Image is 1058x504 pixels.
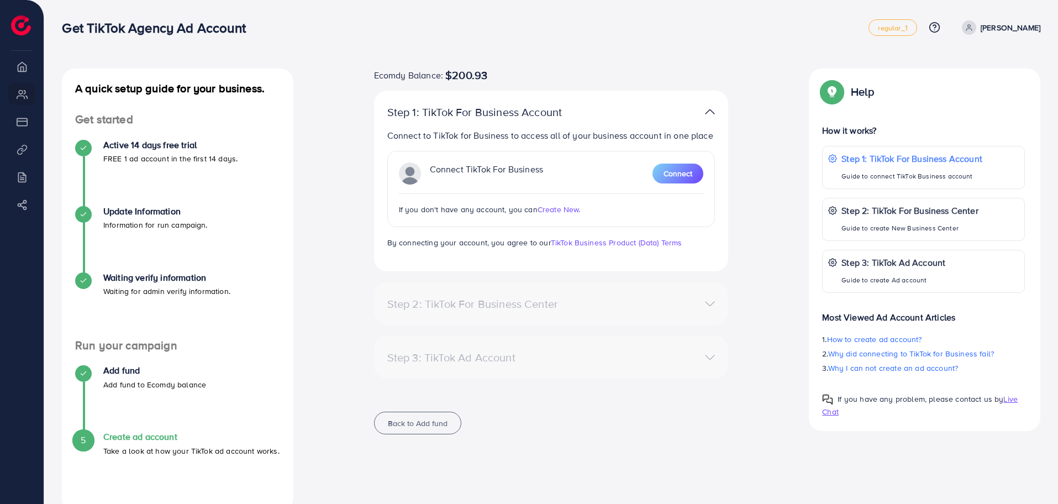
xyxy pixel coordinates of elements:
h4: Update Information [103,206,208,217]
li: Waiting verify information [62,272,293,339]
h4: Create ad account [103,432,280,442]
span: $200.93 [445,69,487,82]
p: Guide to create Ad account [841,274,945,287]
img: TikTok partner [399,162,421,185]
span: Create New. [538,204,581,215]
p: [PERSON_NAME] [981,21,1040,34]
p: By connecting your account, you agree to our [387,236,715,249]
span: Why did connecting to TikTok for Business fail? [828,348,994,359]
a: regular_1 [868,19,917,36]
span: If you have any problem, please contact us by [838,393,1003,405]
p: Step 2: TikTok For Business Center [841,204,978,217]
h4: Active 14 days free trial [103,140,238,150]
p: How it works? [822,124,1025,137]
p: Step 3: TikTok Ad Account [841,256,945,269]
span: Why I can not create an ad account? [828,363,959,374]
h3: Get TikTok Agency Ad Account [62,20,254,36]
p: Step 1: TikTok For Business Account [387,106,600,119]
h4: Add fund [103,365,206,376]
p: Most Viewed Ad Account Articles [822,302,1025,324]
button: Connect [652,164,703,183]
h4: Get started [62,113,293,127]
img: Popup guide [822,82,842,102]
span: Connect [664,168,692,179]
p: Connect to TikTok for Business to access all of your business account in one place [387,129,715,142]
p: Information for run campaign. [103,218,208,232]
p: 3. [822,361,1025,375]
img: logo [11,15,31,35]
a: TikTok Business Product (Data) Terms [551,237,682,248]
p: Add fund to Ecomdy balance [103,378,206,391]
li: Create ad account [62,432,293,498]
span: 5 [81,434,86,447]
button: Back to Add fund [374,412,461,434]
p: Take a look at how your TikTok ad account works. [103,444,280,458]
h4: Waiting verify information [103,272,230,283]
li: Update Information [62,206,293,272]
span: If you don't have any account, you can [399,204,538,215]
span: regular_1 [878,24,907,32]
a: [PERSON_NAME] [957,20,1040,35]
h4: Run your campaign [62,339,293,353]
li: Add fund [62,365,293,432]
p: Waiting for admin verify information. [103,285,230,298]
p: Guide to create New Business Center [841,222,978,235]
li: Active 14 days free trial [62,140,293,206]
img: Popup guide [822,394,833,405]
img: TikTok partner [705,104,715,120]
p: Connect TikTok For Business [430,162,543,185]
p: 1. [822,333,1025,346]
span: Back to Add fund [388,418,448,429]
p: FREE 1 ad account in the first 14 days. [103,152,238,165]
h4: A quick setup guide for your business. [62,82,293,95]
p: Step 1: TikTok For Business Account [841,152,982,165]
p: Guide to connect TikTok Business account [841,170,982,183]
span: How to create ad account? [827,334,922,345]
p: Help [851,85,874,98]
span: Ecomdy Balance: [374,69,443,82]
p: 2. [822,347,1025,360]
